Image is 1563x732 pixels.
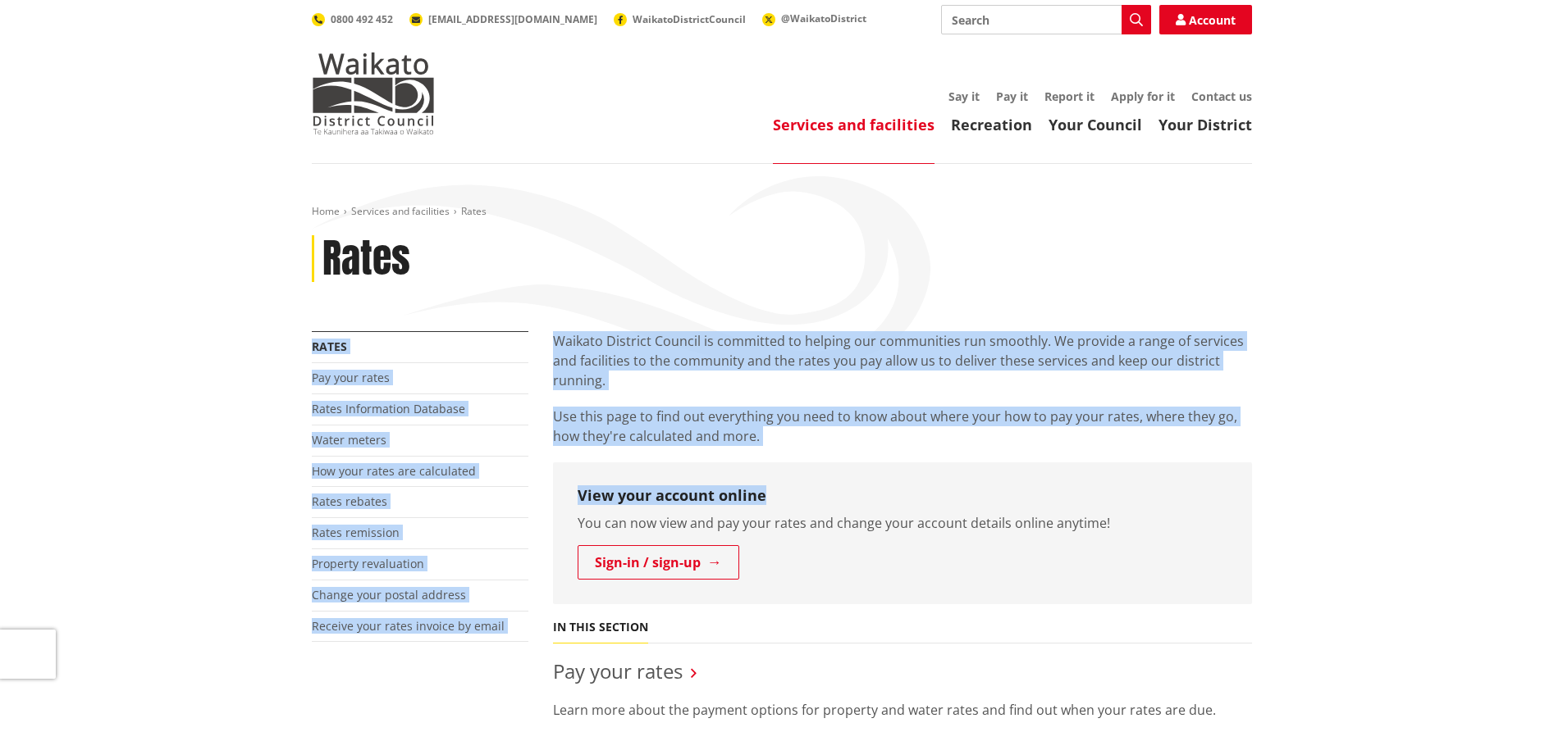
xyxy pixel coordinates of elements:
[948,89,980,104] a: Say it
[553,657,683,684] a: Pay your rates
[1191,89,1252,104] a: Contact us
[312,463,476,479] a: How your rates are calculated
[553,331,1252,390] p: Waikato District Council is committed to helping our communities run smoothly. We provide a range...
[1049,115,1142,134] a: Your Council
[1111,89,1175,104] a: Apply for it
[614,12,746,26] a: WaikatoDistrictCouncil
[428,12,597,26] span: [EMAIL_ADDRESS][DOMAIN_NAME]
[1488,663,1547,722] iframe: Messenger Launcher
[312,587,466,602] a: Change your postal address
[312,556,424,571] a: Property revaluation
[1159,115,1252,134] a: Your District
[312,339,347,354] a: Rates
[578,487,1227,505] h3: View your account online
[351,204,450,218] a: Services and facilities
[312,618,505,634] a: Receive your rates invoice by email
[773,115,935,134] a: Services and facilities
[312,432,386,448] a: Water meters
[951,115,1032,134] a: Recreation
[1044,89,1095,104] a: Report it
[941,5,1151,34] input: Search input
[312,493,387,509] a: Rates rebates
[553,700,1252,720] p: Learn more about the payment options for property and water rates and find out when your rates ar...
[553,621,648,634] h5: In this section
[312,204,340,218] a: Home
[331,12,393,26] span: 0800 492 452
[312,12,393,26] a: 0800 492 452
[553,407,1252,446] p: Use this page to find out everything you need to know about where your how to pay your rates, whe...
[312,52,435,134] img: Waikato District Council - Te Kaunihera aa Takiwaa o Waikato
[322,235,410,283] h1: Rates
[578,513,1227,533] p: You can now view and pay your rates and change your account details online anytime!
[578,545,739,580] a: Sign-in / sign-up
[312,370,390,385] a: Pay your rates
[1159,5,1252,34] a: Account
[633,12,746,26] span: WaikatoDistrictCouncil
[312,401,465,416] a: Rates Information Database
[312,525,400,540] a: Rates remission
[409,12,597,26] a: [EMAIL_ADDRESS][DOMAIN_NAME]
[312,205,1252,219] nav: breadcrumb
[781,11,866,25] span: @WaikatoDistrict
[762,11,866,25] a: @WaikatoDistrict
[461,204,487,218] span: Rates
[996,89,1028,104] a: Pay it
